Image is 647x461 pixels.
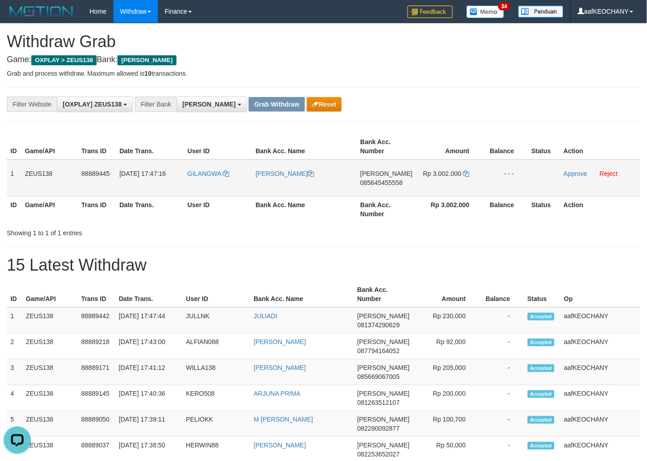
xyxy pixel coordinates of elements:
[466,5,505,18] img: Button%20Memo.svg
[518,5,564,18] img: panduan.png
[115,307,182,334] td: [DATE] 17:47:44
[463,170,470,177] a: Copy 3002000 to clipboard
[7,307,22,334] td: 1
[78,334,115,359] td: 88889218
[560,385,640,411] td: aafKEOCHANY
[63,101,122,108] span: [OXPLAY] ZEUS138
[360,170,412,177] span: [PERSON_NAME]
[78,196,116,222] th: Trans ID
[7,281,22,307] th: ID
[182,101,235,108] span: [PERSON_NAME]
[358,312,410,320] span: [PERSON_NAME]
[78,385,115,411] td: 88889145
[413,411,480,437] td: Rp 100,700
[413,359,480,385] td: Rp 205,000
[22,281,78,307] th: Game/API
[480,411,524,437] td: -
[78,307,115,334] td: 88889442
[187,170,221,177] span: GILANGWA
[358,425,400,432] span: Copy 082280092877 to clipboard
[483,196,528,222] th: Balance
[7,334,22,359] td: 2
[119,170,166,177] span: [DATE] 17:47:16
[480,385,524,411] td: -
[564,170,587,177] a: Approve
[7,359,22,385] td: 3
[182,281,250,307] th: User ID
[480,334,524,359] td: -
[254,364,306,371] a: [PERSON_NAME]
[358,451,400,458] span: Copy 082253652027 to clipboard
[182,359,250,385] td: WILLA138
[480,359,524,385] td: -
[182,307,250,334] td: JULLNK
[115,334,182,359] td: [DATE] 17:43:00
[483,134,528,160] th: Balance
[560,134,640,160] th: Action
[528,313,555,320] span: Accepted
[7,55,640,64] h4: Game: Bank:
[31,55,97,65] span: OXPLAY > ZEUS138
[78,359,115,385] td: 88889171
[57,97,133,112] button: [OXPLAY] ZEUS138
[176,97,247,112] button: [PERSON_NAME]
[135,97,176,112] div: Filter Bank
[7,5,76,18] img: MOTION_logo.png
[115,281,182,307] th: Date Trans.
[7,196,21,222] th: ID
[7,69,640,78] p: Grab and process withdraw. Maximum allowed is transactions.
[528,390,555,398] span: Accepted
[357,134,416,160] th: Bank Acc. Number
[358,338,410,345] span: [PERSON_NAME]
[7,256,640,274] h1: 15 Latest Withdraw
[528,442,555,450] span: Accepted
[358,390,410,397] span: [PERSON_NAME]
[4,4,31,31] button: Open LiveChat chat widget
[22,359,78,385] td: ZEUS138
[78,134,116,160] th: Trans ID
[498,2,510,10] span: 34
[358,347,400,354] span: Copy 087794164052 to clipboard
[115,359,182,385] td: [DATE] 17:41:12
[187,170,229,177] a: GILANGWA
[528,364,555,372] span: Accepted
[480,307,524,334] td: -
[7,134,21,160] th: ID
[358,321,400,329] span: Copy 081374290629 to clipboard
[182,411,250,437] td: PELIOKK
[22,385,78,411] td: ZEUS138
[252,134,357,160] th: Bank Acc. Name
[307,97,342,112] button: Reset
[413,281,480,307] th: Amount
[254,390,300,397] a: ARJUNA PRIMA
[560,281,640,307] th: Op
[483,160,528,197] td: - - -
[413,334,480,359] td: Rp 92,000
[7,33,640,51] h1: Withdraw Grab
[524,281,561,307] th: Status
[78,411,115,437] td: 88889050
[254,416,313,423] a: M [PERSON_NAME]
[116,196,184,222] th: Date Trans.
[254,338,306,345] a: [PERSON_NAME]
[21,134,78,160] th: Game/API
[7,385,22,411] td: 4
[21,196,78,222] th: Game/API
[358,373,400,380] span: Copy 085669067005 to clipboard
[250,281,353,307] th: Bank Acc. Name
[184,196,252,222] th: User ID
[144,70,152,77] strong: 10
[528,416,555,424] span: Accepted
[254,442,306,449] a: [PERSON_NAME]
[116,134,184,160] th: Date Trans.
[7,97,57,112] div: Filter Website
[407,5,453,18] img: Feedback.jpg
[600,170,618,177] a: Reject
[413,307,480,334] td: Rp 230,000
[115,385,182,411] td: [DATE] 17:40:36
[184,134,252,160] th: User ID
[358,442,410,449] span: [PERSON_NAME]
[118,55,176,65] span: [PERSON_NAME]
[182,385,250,411] td: KERO508
[255,170,314,177] a: [PERSON_NAME]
